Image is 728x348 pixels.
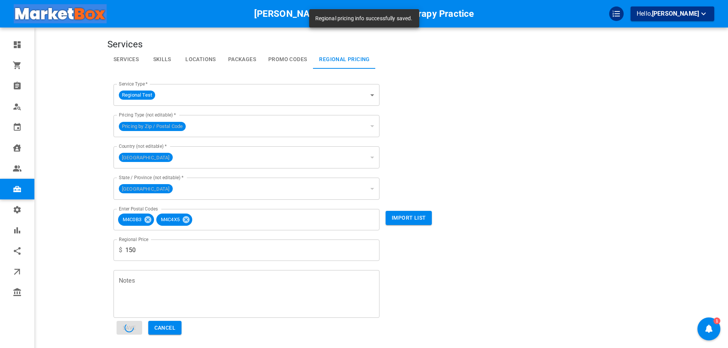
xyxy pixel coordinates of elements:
[262,50,313,69] a: Promo Codes
[119,206,158,212] label: Enter Postal Codes
[156,214,192,226] div: M4C4X5
[254,6,474,21] h6: [PERSON_NAME] [PERSON_NAME] Therapy Practice
[179,50,222,69] a: Locations
[148,321,182,335] button: Cancel
[107,50,145,69] a: Services
[119,112,176,118] label: Pricing Type (not editable)
[118,215,146,224] span: M4C0B3
[222,50,262,69] a: Packages
[631,6,714,21] button: Hello,[PERSON_NAME]
[313,50,376,69] a: Regional Pricing
[119,153,173,162] span: [GEOGRAPHIC_DATA]
[119,81,148,87] label: Service Type
[119,246,122,255] p: $
[697,317,720,340] div: 1
[637,9,708,19] p: Hello,
[119,122,186,131] span: Pricing by Zip / Postal Code
[119,91,155,99] span: Regional Test
[119,236,148,243] label: Regional Price
[145,50,179,69] a: Skills
[119,185,173,193] span: [GEOGRAPHIC_DATA]
[386,211,432,225] button: Import List
[118,214,154,226] div: M4C0B3
[119,174,183,181] label: State / Province (not editable)
[119,143,167,149] label: Country (not editable)
[609,6,624,21] div: QuickStart Guide
[652,10,699,17] span: [PERSON_NAME]
[156,215,184,224] span: M4C4X5
[713,317,720,324] div: 1
[107,39,658,50] h4: Services
[315,15,413,21] span: Regional pricing info successfully saved.
[14,4,107,23] img: company-logo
